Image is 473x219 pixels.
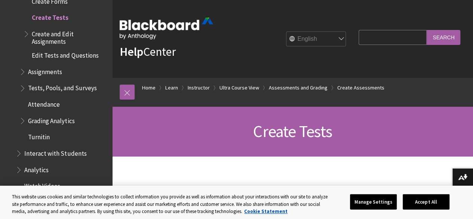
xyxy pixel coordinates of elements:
span: Create Tests [253,121,332,142]
span: Analytics [24,164,49,174]
a: Home [142,83,156,92]
span: Turnitin [28,131,50,141]
strong: Help [120,44,143,59]
span: Attendance [28,98,60,108]
a: Learn [165,83,178,92]
span: Edit Tests and Questions [32,49,98,59]
span: Grading Analytics [28,115,74,125]
img: Blackboard by Anthology [120,18,213,39]
span: Watch Videos [24,180,60,190]
span: Create and Edit Assignments [32,28,107,45]
a: Ultra Course View [219,83,259,92]
a: Create Assessments [337,83,384,92]
div: This website uses cookies and similar technologies to collect information you provide as well as ... [12,193,331,215]
input: Search [427,30,460,45]
a: Instructor [188,83,210,92]
select: Site Language Selector [286,32,346,47]
span: Create Tests [32,12,68,22]
span: Assignments [28,66,62,76]
span: Interact with Students [24,147,86,157]
button: Accept All [403,194,449,210]
span: Tests, Pools, and Surveys [28,82,96,92]
a: Assessments and Grading [269,83,328,92]
button: Manage Settings [350,194,397,210]
a: HelpCenter [120,44,176,59]
a: More information about your privacy, opens in a new tab [244,208,288,215]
